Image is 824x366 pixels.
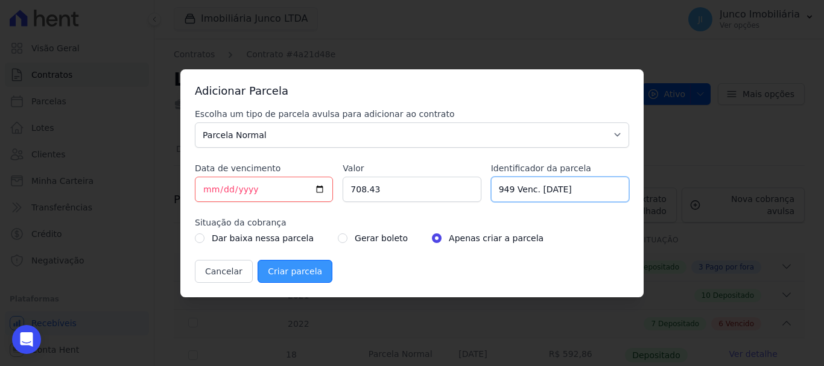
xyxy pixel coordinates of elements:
[195,216,629,229] label: Situação da cobrança
[195,162,333,174] label: Data de vencimento
[491,162,629,174] label: Identificador da parcela
[449,231,544,245] label: Apenas criar a parcela
[343,162,481,174] label: Valor
[355,231,408,245] label: Gerar boleto
[258,260,332,283] input: Criar parcela
[195,108,629,120] label: Escolha um tipo de parcela avulsa para adicionar ao contrato
[12,325,41,354] div: Open Intercom Messenger
[195,260,253,283] button: Cancelar
[195,84,629,98] h3: Adicionar Parcela
[212,231,314,245] label: Dar baixa nessa parcela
